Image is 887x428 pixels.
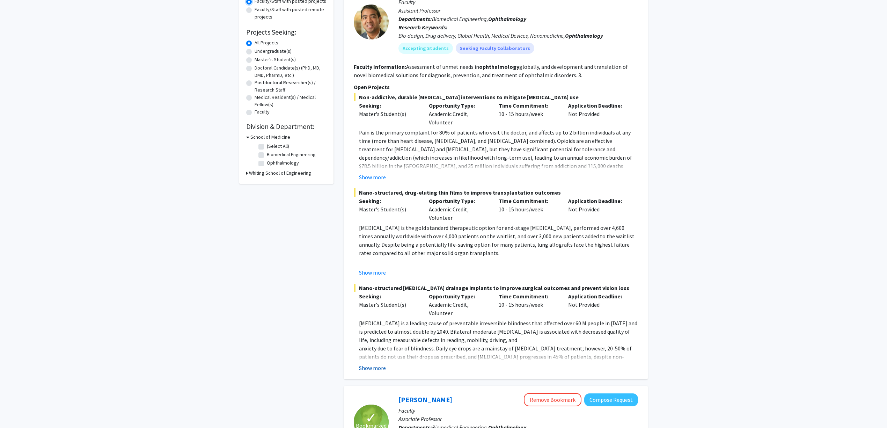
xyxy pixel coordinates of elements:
[255,108,270,116] label: Faculty
[424,101,493,126] div: Academic Credit, Volunteer
[359,128,638,187] p: Pain is the primary complaint for 80% of patients who visit the doctor, and affects up to 2 billi...
[359,344,638,394] p: anxiety due to fear of blindness. Daily eye drops are a mainstay of [MEDICAL_DATA] treatment; how...
[359,205,418,213] div: Master's Student(s)
[359,173,386,181] button: Show more
[429,101,488,110] p: Opportunity Type:
[359,268,386,277] button: Show more
[359,197,418,205] p: Seeking:
[568,197,628,205] p: Application Deadline:
[354,188,638,197] span: Nano-structured, drug-eluting thin films to improve transplantation outcomes
[398,6,638,15] p: Assistant Professor
[267,143,289,150] label: (Select All)
[398,15,432,22] b: Departments:
[398,406,638,415] p: Faculty
[359,110,418,118] div: Master's Student(s)
[563,197,633,222] div: Not Provided
[354,284,638,292] span: Nano-structured [MEDICAL_DATA] drainage implants to improve surgical outcomes and prevent vision ...
[267,159,299,167] label: Ophthalmology
[255,39,278,46] label: All Projects
[499,292,558,300] p: Time Commitment:
[432,15,526,22] span: Biomedical Engineering,
[499,197,558,205] p: Time Commitment:
[255,6,327,21] label: Faculty/Staff with posted remote projects
[354,93,638,101] span: Non-addictive, durable [MEDICAL_DATA] interventions to mitigate [MEDICAL_DATA] use
[359,319,638,344] p: [MEDICAL_DATA] is a leading cause of preventable irreversible blindness that affected over 60 M p...
[267,151,316,158] label: Biomedical Engineering
[359,101,418,110] p: Seeking:
[565,32,603,39] b: Ophthalmology
[255,64,327,79] label: Doctoral Candidate(s) (PhD, MD, DMD, PharmD, etc.)
[398,31,638,40] div: Bio-design, Drug delivery, Global Health, Medical Devices, Nanomedicine,
[249,169,311,177] h3: Whiting School of Engineering
[479,63,519,70] b: ophthalmology
[255,48,292,55] label: Undergraduate(s)
[398,43,453,54] mat-chip: Accepting Students
[493,197,563,222] div: 10 - 15 hours/week
[493,292,563,317] div: 10 - 15 hours/week
[429,197,488,205] p: Opportunity Type:
[255,56,296,63] label: Master's Student(s)
[429,292,488,300] p: Opportunity Type:
[568,292,628,300] p: Application Deadline:
[584,393,638,406] button: Compose Request to Amir Kashani
[255,94,327,108] label: Medical Resident(s) / Medical Fellow(s)
[488,15,526,22] b: Ophthalmology
[499,101,558,110] p: Time Commitment:
[359,224,638,257] p: [MEDICAL_DATA] is the gold standard therapeutic option for end-stage [MEDICAL_DATA], performed ov...
[563,101,633,126] div: Not Provided
[250,133,290,141] h3: School of Medicine
[354,63,628,79] fg-read-more: Assessment of unmet needs in globally, and development and translation of novel biomedical soluti...
[456,43,534,54] mat-chip: Seeking Faculty Collaborators
[398,395,452,404] a: [PERSON_NAME]
[246,28,327,36] h2: Projects Seeking:
[398,24,448,31] b: Research Keywords:
[255,79,327,94] label: Postdoctoral Researcher(s) / Research Staff
[354,83,638,91] p: Open Projects
[359,364,386,372] button: Show more
[246,122,327,131] h2: Division & Department:
[365,414,377,421] span: ✓
[524,393,581,406] button: Remove Bookmark
[5,397,30,423] iframe: Chat
[354,63,406,70] b: Faculty Information:
[424,197,493,222] div: Academic Credit, Volunteer
[398,415,638,423] p: Associate Professor
[563,292,633,317] div: Not Provided
[424,292,493,317] div: Academic Credit, Volunteer
[493,101,563,126] div: 10 - 15 hours/week
[568,101,628,110] p: Application Deadline:
[359,292,418,300] p: Seeking:
[359,300,418,309] div: Master's Student(s)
